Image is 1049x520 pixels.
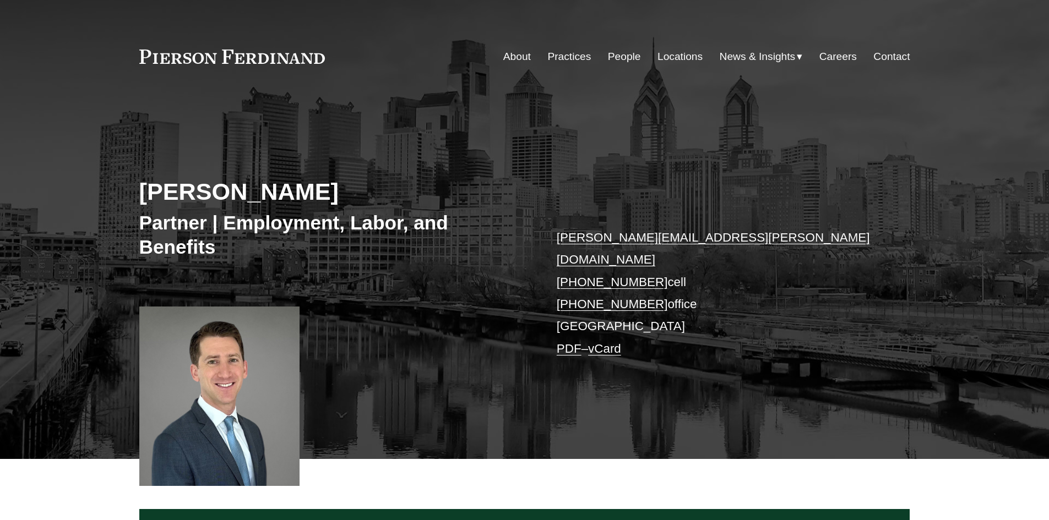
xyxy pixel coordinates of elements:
[657,46,703,67] a: Locations
[720,47,796,67] span: News & Insights
[588,342,621,355] a: vCard
[873,46,910,67] a: Contact
[547,46,591,67] a: Practices
[819,46,857,67] a: Careers
[139,177,525,206] h2: [PERSON_NAME]
[139,211,525,259] h3: Partner | Employment, Labor, and Benefits
[720,46,803,67] a: folder dropdown
[557,342,581,355] a: PDF
[557,275,668,289] a: [PHONE_NUMBER]
[503,46,531,67] a: About
[557,297,668,311] a: [PHONE_NUMBER]
[557,231,870,266] a: [PERSON_NAME][EMAIL_ADDRESS][PERSON_NAME][DOMAIN_NAME]
[557,227,878,360] p: cell office [GEOGRAPHIC_DATA] –
[608,46,641,67] a: People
